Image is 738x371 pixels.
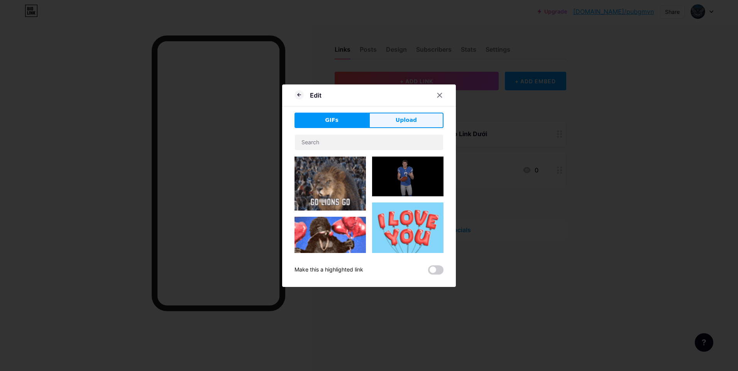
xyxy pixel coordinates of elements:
img: Gihpy [295,217,366,271]
img: Gihpy [372,202,443,274]
img: Gihpy [295,157,366,211]
img: Gihpy [372,157,443,197]
button: GIFs [295,113,369,128]
button: Upload [369,113,443,128]
div: Make this a highlighted link [295,265,363,275]
span: GIFs [325,116,339,124]
span: Upload [396,116,417,124]
input: Search [295,135,443,150]
div: Edit [310,91,322,100]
